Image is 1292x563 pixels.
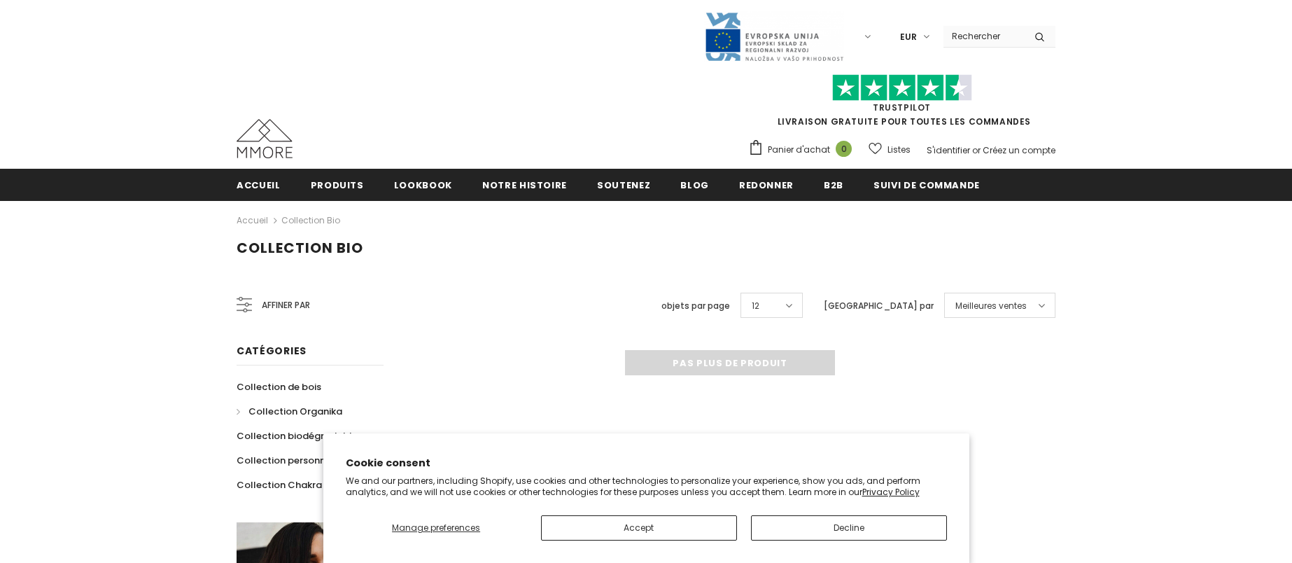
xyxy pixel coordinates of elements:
[661,299,730,313] label: objets par page
[248,405,342,418] span: Collection Organika
[237,344,307,358] span: Catégories
[482,169,567,200] a: Notre histoire
[394,179,452,192] span: Lookbook
[862,486,920,498] a: Privacy Policy
[887,143,911,157] span: Listes
[748,81,1055,127] span: LIVRAISON GRATUITE POUR TOUTES LES COMMANDES
[972,144,981,156] span: or
[346,456,947,471] h2: Cookie consent
[346,475,947,497] p: We and our partners, including Shopify, use cookies and other technologies to personalize your ex...
[237,429,358,443] span: Collection biodégradable
[680,179,709,192] span: Blog
[237,454,353,467] span: Collection personnalisée
[748,139,859,160] a: Panier d'achat 0
[237,238,363,258] span: Collection Bio
[768,143,830,157] span: Panier d'achat
[597,179,650,192] span: soutenez
[704,30,844,42] a: Javni Razpis
[752,299,759,313] span: 12
[482,179,567,192] span: Notre histoire
[311,169,364,200] a: Produits
[237,375,321,399] a: Collection de bois
[927,144,970,156] a: S'identifier
[311,179,364,192] span: Produits
[900,30,917,44] span: EUR
[704,11,844,62] img: Javni Razpis
[237,179,281,192] span: Accueil
[751,515,947,541] button: Decline
[262,298,310,313] span: Affiner par
[237,448,353,473] a: Collection personnalisée
[237,473,322,497] a: Collection Chakra
[983,144,1055,156] a: Créez un compte
[869,137,911,162] a: Listes
[237,424,358,448] a: Collection biodégradable
[873,169,980,200] a: Suivi de commande
[836,141,852,157] span: 0
[873,102,931,113] a: TrustPilot
[597,169,650,200] a: soutenez
[680,169,709,200] a: Blog
[237,478,322,492] span: Collection Chakra
[739,169,794,200] a: Redonner
[824,299,934,313] label: [GEOGRAPHIC_DATA] par
[345,515,526,541] button: Manage preferences
[237,169,281,200] a: Accueil
[237,119,293,158] img: Cas MMORE
[394,169,452,200] a: Lookbook
[955,299,1027,313] span: Meilleures ventes
[824,179,843,192] span: B2B
[281,214,340,226] a: Collection Bio
[541,515,737,541] button: Accept
[237,399,342,424] a: Collection Organika
[832,74,972,102] img: Faites confiance aux étoiles pilotes
[739,179,794,192] span: Redonner
[237,380,321,394] span: Collection de bois
[943,26,1024,46] input: Search Site
[873,179,980,192] span: Suivi de commande
[824,169,843,200] a: B2B
[392,522,480,534] span: Manage preferences
[237,212,268,229] a: Accueil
